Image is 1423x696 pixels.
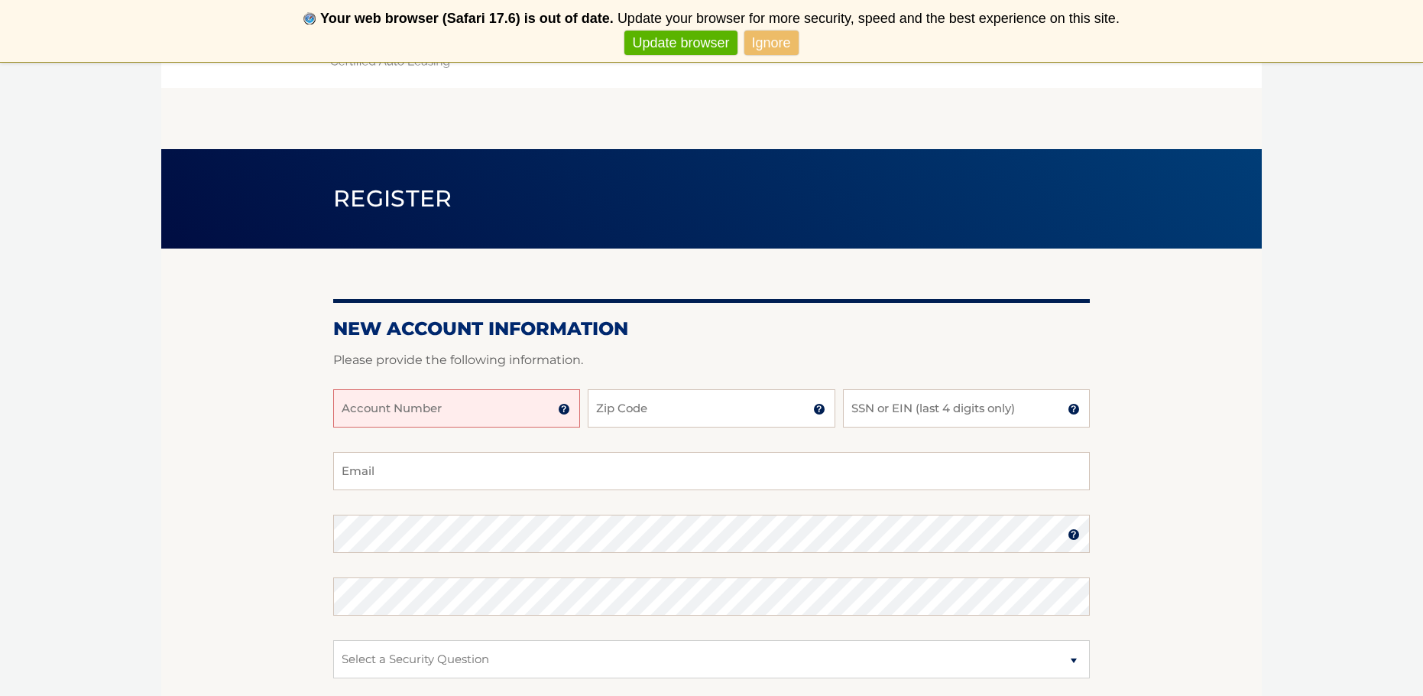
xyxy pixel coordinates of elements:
p: Please provide the following information. [333,350,1090,371]
img: tooltip.svg [813,403,825,415]
img: tooltip.svg [1068,403,1080,415]
input: Account Number [333,389,580,428]
input: Email [333,452,1090,490]
input: Zip Code [588,389,835,428]
a: Update browser [624,31,737,56]
h2: New Account Information [333,317,1090,340]
b: Your web browser (Safari 17.6) is out of date. [320,11,614,26]
span: Register [333,184,452,213]
img: tooltip.svg [1068,529,1080,541]
input: SSN or EIN (last 4 digits only) [843,389,1090,428]
a: Ignore [744,31,799,56]
img: tooltip.svg [558,403,570,415]
span: Update your browser for more security, speed and the best experience on this site. [617,11,1120,26]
